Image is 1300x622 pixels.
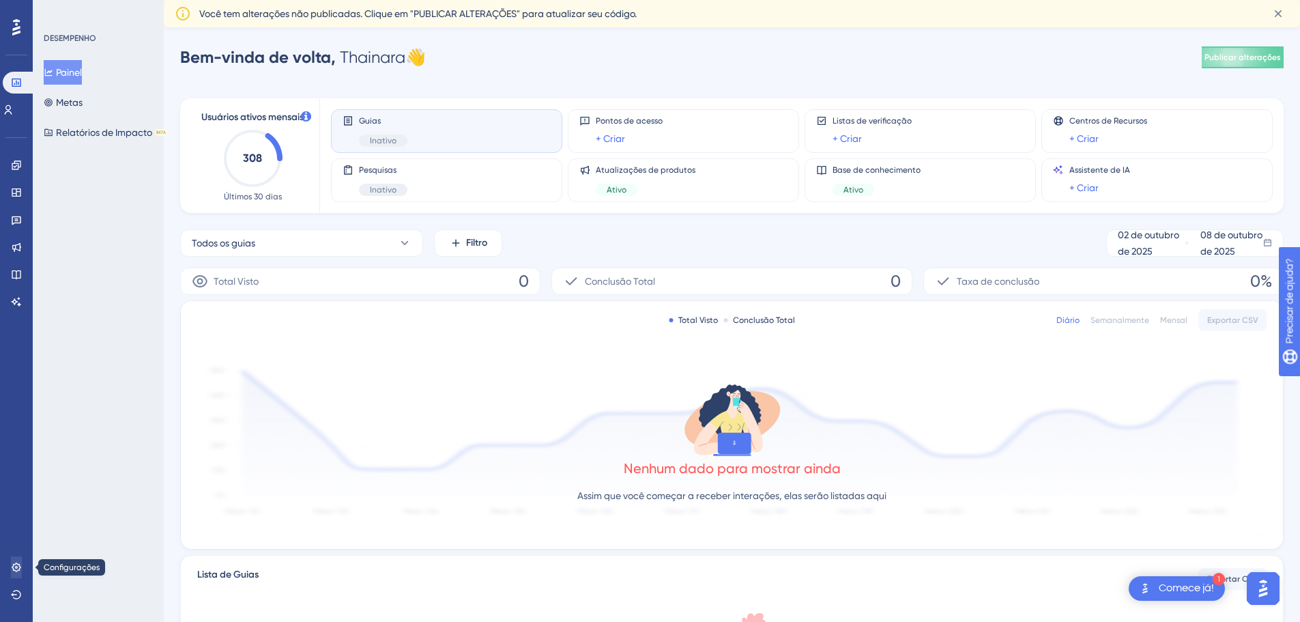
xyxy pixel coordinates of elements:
[1069,116,1147,126] font: Centros de Recursos
[1250,272,1272,291] font: 0%
[678,315,718,325] font: Total Visto
[56,97,83,108] font: Metas
[214,276,259,287] font: Total Visto
[1118,229,1179,257] font: 02 de outubro de 2025
[585,276,655,287] font: Conclusão Total
[359,116,381,126] font: Guias
[624,460,841,477] font: Nenhum dado para mostrar ainda
[56,127,152,138] font: Relatórios de Impacto
[833,165,921,175] font: Base de conhecimento
[180,229,423,257] button: Todos os guias
[340,48,405,67] font: Thainara
[44,60,82,85] button: Painel
[1200,229,1262,257] font: 08 de outubro de 2025
[1069,182,1099,193] font: + Criar
[733,315,795,325] font: Conclusão Total
[1159,582,1214,593] font: Comece já!
[1217,576,1221,583] font: 1
[56,67,82,78] font: Painel
[607,185,626,195] font: Ativo
[180,47,336,67] font: Bem-vinda de volta,
[370,136,396,145] font: Inativo
[359,165,396,175] font: Pesquisas
[44,120,167,145] button: Relatórios de ImpactoBETA
[1207,574,1258,584] font: Exportar CSV
[156,130,166,135] font: BETA
[596,116,663,126] font: Pontos de acesso
[1202,46,1284,68] button: Publicar alterações
[224,192,282,201] font: Últimos 30 dias
[1198,309,1267,331] button: Exportar CSV
[1243,568,1284,609] iframe: Iniciador do Assistente de IA do UserGuiding
[1069,133,1099,144] font: + Criar
[891,272,901,291] font: 0
[833,116,912,126] font: Listas de verificação
[1090,315,1149,325] font: Semanalmente
[405,48,426,67] font: 👋
[199,8,637,19] font: Você tem alterações não publicadas. Clique em "PUBLICAR ALTERAÇÕES" para atualizar seu código.
[957,276,1039,287] font: Taxa de conclusão
[197,569,259,580] font: Lista de Guias
[1160,315,1187,325] font: Mensal
[1069,165,1130,175] font: Assistente de IA
[1204,53,1281,62] font: Publicar alterações
[434,229,502,257] button: Filtro
[1198,568,1267,590] button: Exportar CSV
[44,90,83,115] button: Metas
[596,133,625,144] font: + Criar
[843,185,863,195] font: Ativo
[1056,315,1080,325] font: Diário
[201,111,304,123] font: Usuários ativos mensais
[1207,315,1258,325] font: Exportar CSV
[44,33,96,43] font: DESEMPENHO
[192,238,255,249] font: Todos os guias
[370,185,396,195] font: Inativo
[32,6,117,16] font: Precisar de ajuda?
[243,152,262,165] text: 308
[596,165,695,175] font: Atualizações de produtos
[519,272,529,291] font: 0
[833,133,862,144] font: + Criar
[466,237,487,249] font: Filtro
[1137,580,1153,597] img: imagem-do-lançador-texto-alternativo
[577,490,886,501] font: Assim que você começar a receber interações, elas serão listadas aqui
[1129,576,1225,601] div: Abra a lista de verificação Comece!, módulos restantes: 1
